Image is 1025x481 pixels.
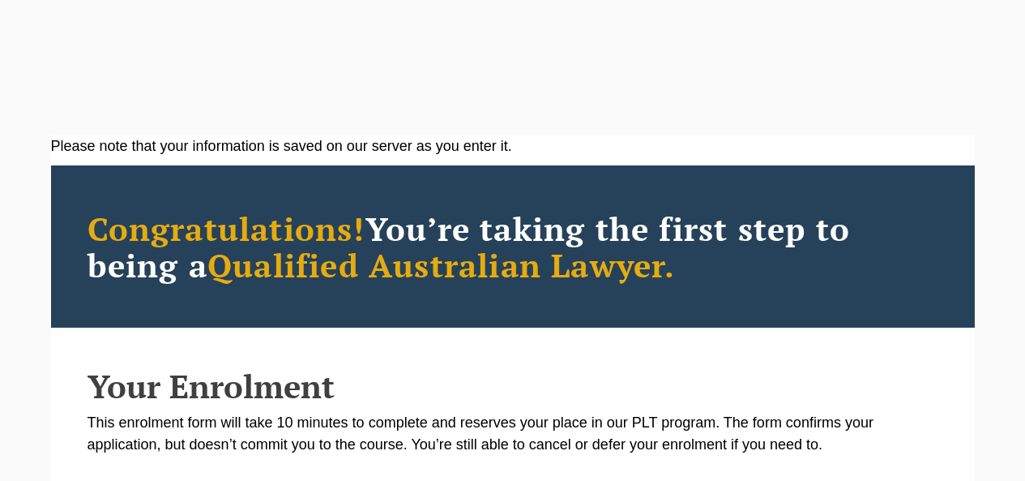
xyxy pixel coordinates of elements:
span: Congratulations! [88,207,365,250]
span: Qualified Australian Lawyer. [207,243,676,286]
div: Please note that your information is saved on our server as you enter it. [51,135,975,157]
h2: Your Enrolment [88,368,938,404]
h2: You’re taking the first step to being a [88,210,938,283]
